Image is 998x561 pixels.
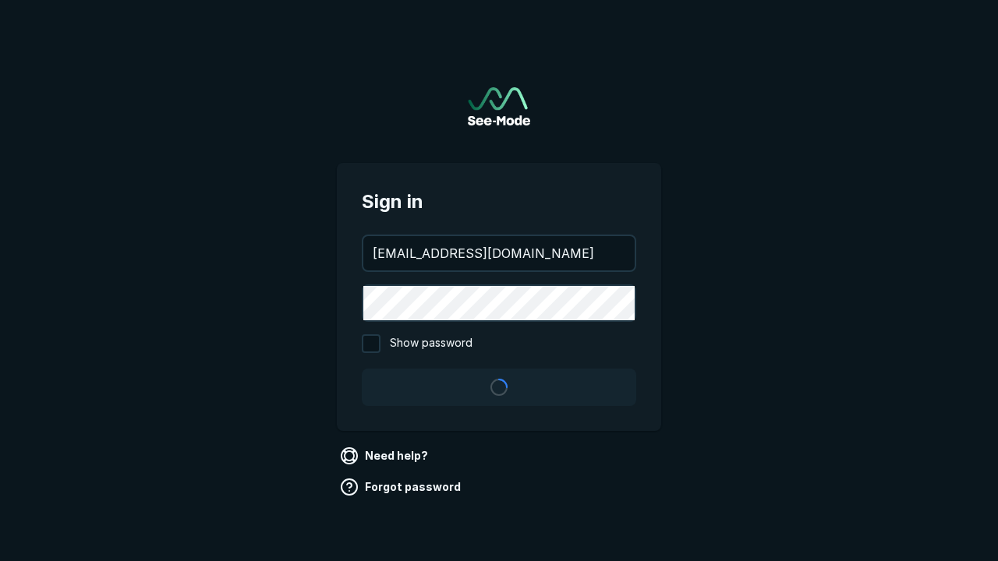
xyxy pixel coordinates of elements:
a: Forgot password [337,475,467,499]
a: Go to sign in [468,87,530,125]
input: your@email.com [363,236,635,270]
span: Sign in [362,188,636,216]
a: Need help? [337,443,434,468]
img: See-Mode Logo [468,87,530,125]
span: Show password [390,334,472,353]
